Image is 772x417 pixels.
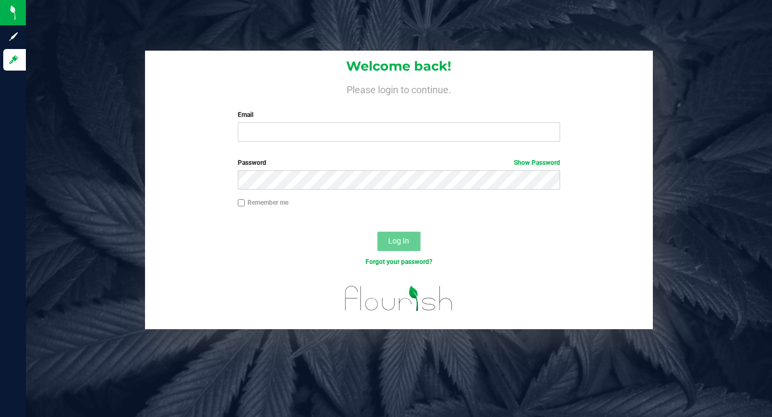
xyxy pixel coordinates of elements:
button: Log In [377,232,421,251]
h4: Please login to continue. [145,82,653,95]
a: Forgot your password? [366,258,432,266]
span: Log In [388,237,409,245]
inline-svg: Log in [8,54,19,65]
img: flourish_logo.svg [335,278,463,319]
label: Remember me [238,198,288,207]
label: Email [238,110,560,120]
input: Remember me [238,199,245,207]
a: Show Password [514,159,560,166]
inline-svg: Sign up [8,31,19,42]
span: Password [238,159,266,166]
h1: Welcome back! [145,59,653,73]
